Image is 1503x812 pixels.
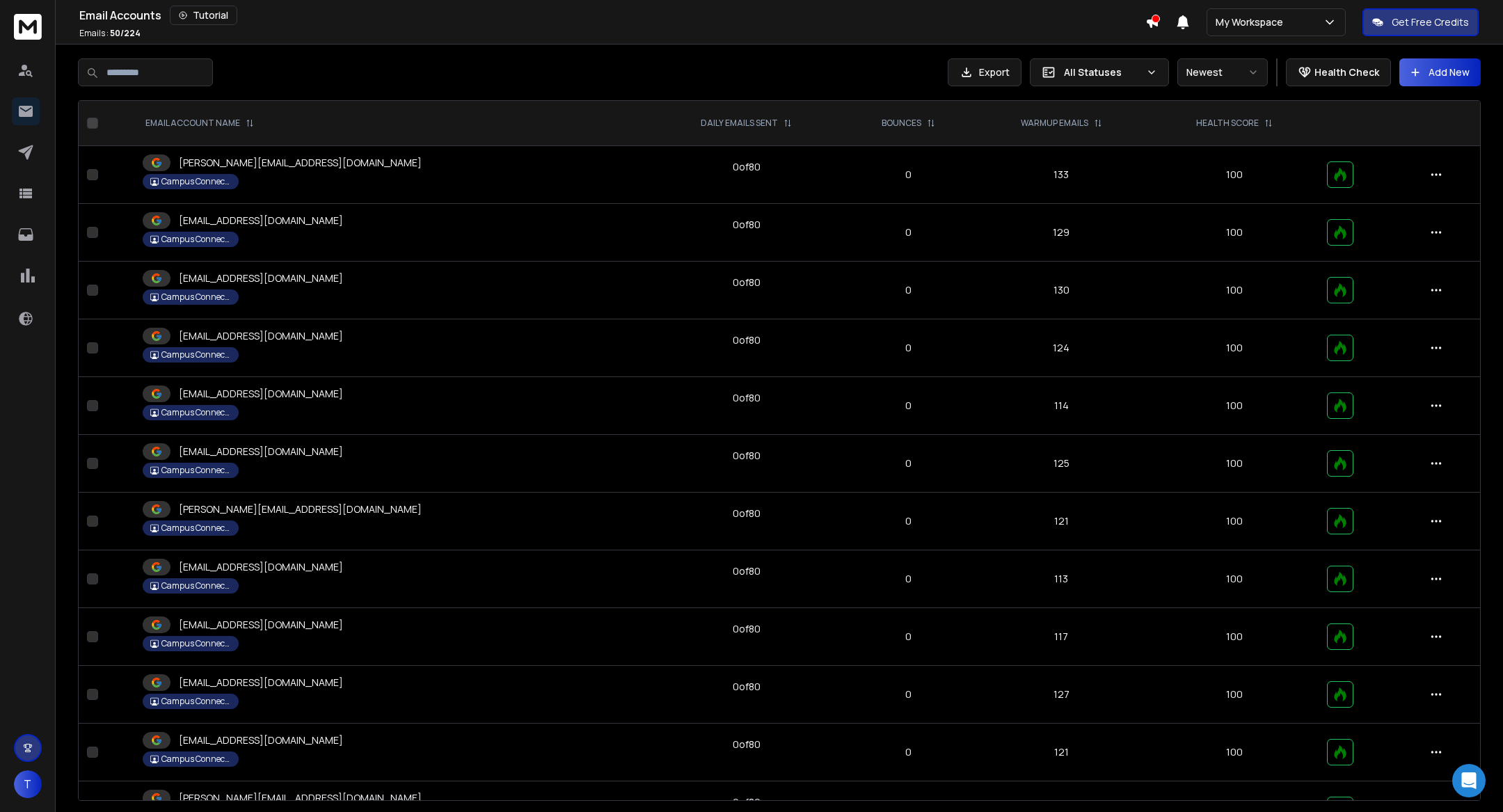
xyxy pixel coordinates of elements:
p: DAILY EMAILS SENT [701,118,778,129]
p: Campus Connection [161,638,231,649]
td: 100 [1150,608,1318,666]
button: T [14,770,42,798]
p: 0 [852,630,964,644]
p: Health Check [1314,65,1379,79]
div: 0 of 80 [733,680,761,694]
td: 127 [973,666,1150,724]
td: 130 [973,262,1150,319]
p: [EMAIL_ADDRESS][DOMAIN_NAME] [179,445,343,459]
p: 0 [852,514,964,528]
td: 133 [973,146,1150,204]
td: 100 [1150,666,1318,724]
button: Export [948,58,1021,86]
td: 100 [1150,146,1318,204]
p: 0 [852,283,964,297]
td: 100 [1150,319,1318,377]
div: 0 of 80 [733,333,761,347]
td: 100 [1150,377,1318,435]
p: Get Free Credits [1392,15,1469,29]
p: All Statuses [1064,65,1140,79]
p: [EMAIL_ADDRESS][DOMAIN_NAME] [179,676,343,690]
p: WARMUP EMAILS [1021,118,1088,129]
button: Tutorial [170,6,237,25]
p: [EMAIL_ADDRESS][DOMAIN_NAME] [179,214,343,228]
td: 100 [1150,435,1318,493]
p: 0 [852,572,964,586]
p: 0 [852,745,964,759]
div: 0 of 80 [733,738,761,751]
div: Open Intercom Messenger [1452,764,1486,797]
p: Campus Connection [161,580,231,591]
div: 0 of 80 [733,391,761,405]
p: 0 [852,225,964,239]
span: 50 / 224 [110,27,141,39]
p: [EMAIL_ADDRESS][DOMAIN_NAME] [179,733,343,747]
td: 100 [1150,550,1318,608]
td: 117 [973,608,1150,666]
button: Add New [1399,58,1481,86]
td: 100 [1150,262,1318,319]
p: [EMAIL_ADDRESS][DOMAIN_NAME] [179,387,343,401]
button: Newest [1177,58,1268,86]
div: 0 of 80 [733,160,761,174]
p: [EMAIL_ADDRESS][DOMAIN_NAME] [179,618,343,632]
p: [PERSON_NAME][EMAIL_ADDRESS][DOMAIN_NAME] [179,156,422,170]
p: Campus Connection [161,696,231,707]
p: BOUNCES [882,118,921,129]
div: 0 of 80 [733,564,761,578]
p: 0 [852,399,964,413]
div: 0 of 80 [733,622,761,636]
p: My Workspace [1216,15,1289,29]
td: 129 [973,204,1150,262]
div: 0 of 80 [733,218,761,232]
p: [PERSON_NAME][EMAIL_ADDRESS][DOMAIN_NAME] [179,502,422,516]
td: 113 [973,550,1150,608]
div: EMAIL ACCOUNT NAME [145,118,254,129]
div: 0 of 80 [733,795,761,809]
p: Campus Connection [161,292,231,303]
p: 0 [852,168,964,182]
p: Campus Connection [161,349,231,360]
td: 125 [973,435,1150,493]
td: 100 [1150,724,1318,781]
p: Emails : [79,28,141,39]
td: 124 [973,319,1150,377]
div: 0 of 80 [733,276,761,289]
p: Campus Connection [161,407,231,418]
p: [EMAIL_ADDRESS][DOMAIN_NAME] [179,271,343,285]
div: Email Accounts [79,6,1145,25]
p: Campus Connection [161,754,231,765]
p: 0 [852,687,964,701]
p: 0 [852,341,964,355]
p: HEALTH SCORE [1196,118,1259,129]
td: 121 [973,724,1150,781]
p: Campus Connection [161,523,231,534]
button: Get Free Credits [1362,8,1479,36]
div: 0 of 80 [733,507,761,520]
td: 100 [1150,493,1318,550]
p: [EMAIL_ADDRESS][DOMAIN_NAME] [179,560,343,574]
button: Health Check [1286,58,1391,86]
td: 114 [973,377,1150,435]
p: Campus Connection [161,176,231,187]
td: 121 [973,493,1150,550]
p: [EMAIL_ADDRESS][DOMAIN_NAME] [179,329,343,343]
td: 100 [1150,204,1318,262]
p: Campus Connection [161,465,231,476]
div: 0 of 80 [733,449,761,463]
p: [PERSON_NAME][EMAIL_ADDRESS][DOMAIN_NAME] [179,791,422,805]
p: 0 [852,456,964,470]
p: Campus Connection [161,234,231,245]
